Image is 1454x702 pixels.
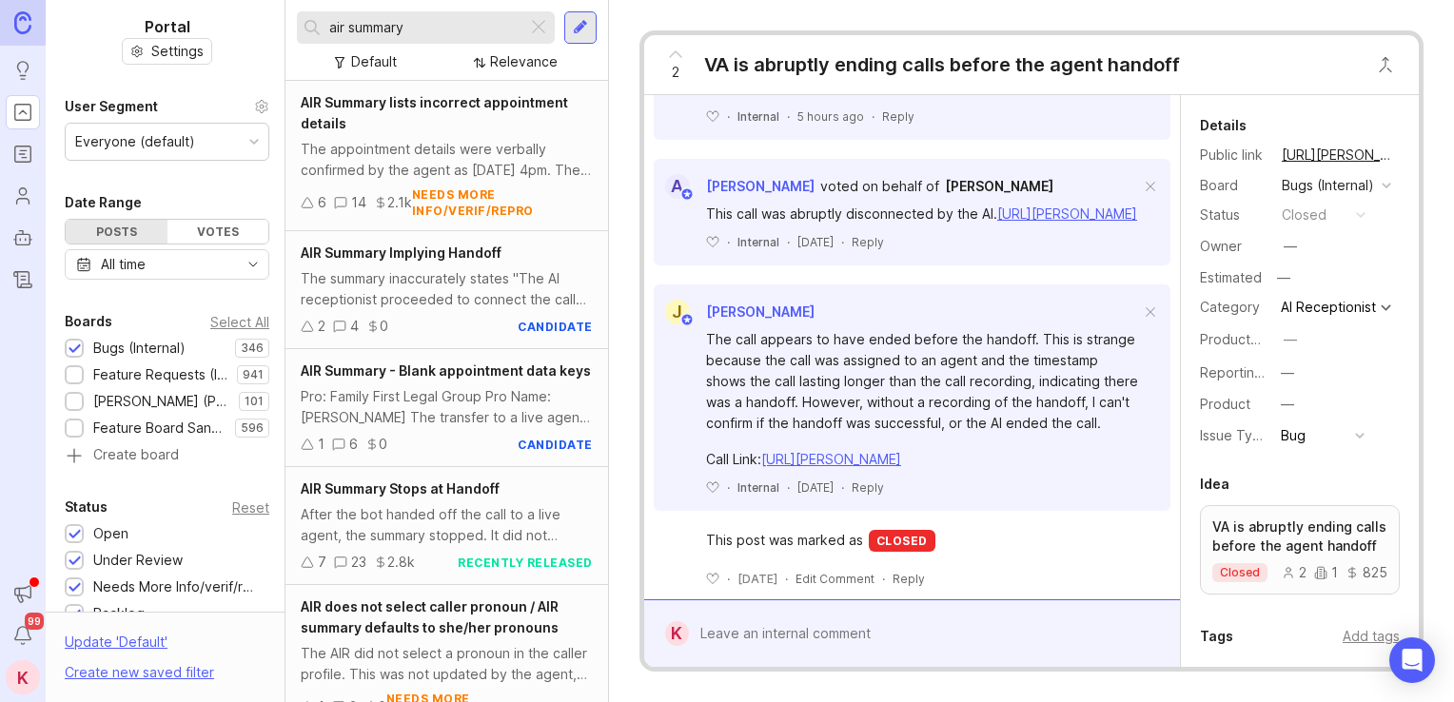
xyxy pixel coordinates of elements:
div: J [665,300,690,324]
div: 1 [1314,566,1338,579]
p: 346 [241,341,264,356]
div: 1 [318,434,324,455]
div: Board [1200,175,1267,196]
span: 99 [25,613,44,630]
div: — [1284,236,1297,257]
div: — [1281,394,1294,415]
div: Create new saved filter [65,662,214,683]
div: Backlog [93,603,145,624]
div: Select All [210,317,269,327]
div: candidate [518,319,593,335]
a: J[PERSON_NAME] [654,300,815,324]
div: 7 [318,552,326,573]
div: 4 [350,316,359,337]
div: Default [351,51,397,72]
div: Feature Board Sandbox [DATE] [93,418,226,439]
div: Bugs (Internal) [1282,175,1374,196]
div: The appointment details were verbally confirmed by the agent as [DATE] 4pm. The AIR Summary inclu... [301,139,593,181]
div: · [727,571,730,587]
div: Idea [1200,473,1229,496]
button: Settings [122,38,212,65]
div: Posts [66,220,167,244]
span: AIR Summary - Blank appointment data keys [301,362,591,379]
div: This call was abruptly disconnected by the AI. [706,204,1140,224]
div: Status [65,496,108,518]
span: AIR Summary Implying Handoff [301,244,501,261]
a: Changelog [6,263,40,297]
img: Canny Home [14,11,31,33]
div: Under Review [93,550,183,571]
div: K [665,621,689,646]
div: VA is abruptly ending calls before the agent handoff [704,51,1180,78]
div: AI Receptionist [1281,301,1376,314]
span: AIR does not select caller pronoun / AIR summary defaults to she/her pronouns [301,598,559,635]
label: ProductboardID [1200,331,1301,347]
div: voted on behalf of [820,176,939,197]
div: Edit Comment [796,571,874,587]
div: All time [101,254,146,275]
span: [PERSON_NAME] [706,178,815,194]
button: Close button [1366,46,1405,84]
div: Add tags [1343,626,1400,647]
div: Reset [232,502,269,513]
a: Create board [65,448,269,465]
button: ProductboardID [1278,327,1303,352]
input: Search... [329,17,520,38]
p: 941 [243,367,264,382]
a: [URL][PERSON_NAME] [997,205,1137,222]
div: · [727,479,730,496]
img: member badge [679,187,694,202]
a: Portal [6,95,40,129]
div: [PERSON_NAME] (Public) [93,391,229,412]
p: closed [1220,565,1260,580]
div: 6 [349,434,358,455]
div: 6 [318,192,326,213]
div: — [1281,362,1294,383]
div: Reply [882,108,914,125]
div: Bug [1281,425,1306,446]
button: K [6,660,40,694]
label: Product [1200,396,1250,412]
a: [URL][PERSON_NAME] [761,451,901,467]
div: — [1284,329,1297,350]
p: VA is abruptly ending calls before the agent handoff [1212,517,1387,556]
div: Update ' Default ' [65,632,167,662]
time: [DATE] [797,235,834,249]
div: Call Link: [706,449,1140,470]
div: — [1271,265,1296,290]
div: The AIR did not select a pronoun in the caller profile. This was not updated by the agent, and th... [301,643,593,685]
span: Settings [151,42,204,61]
a: Users [6,179,40,213]
a: AIR Summary lists incorrect appointment detailsThe appointment details were verbally confirmed by... [285,81,608,231]
div: 825 [1346,566,1387,579]
div: Bugs (Internal) [93,338,186,359]
div: closed [869,530,935,552]
div: · [841,234,844,250]
div: recently released [458,555,593,571]
div: · [727,108,730,125]
div: Internal [737,234,779,250]
div: Votes [167,220,269,244]
div: · [787,479,790,496]
label: Issue Type [1200,427,1269,443]
div: The summary inaccurately states "The AI receptionist proceeded to connect the caller to a human t... [301,268,593,310]
div: 2 [1282,566,1307,579]
a: A[PERSON_NAME] [654,174,815,199]
div: Category [1200,297,1267,318]
div: Pro: Family First Legal Group Pro Name: [PERSON_NAME] The transfer to a live agent was unsuccessf... [301,386,593,428]
div: After the bot handed off the call to a live agent, the summary stopped. It did not collect anythi... [301,504,593,546]
div: · [872,108,874,125]
p: 101 [245,394,264,409]
a: VA is abruptly ending calls before the agent handoffclosed21825 [1200,505,1400,595]
div: 0 [379,434,387,455]
a: Ideas [6,53,40,88]
span: [PERSON_NAME] [945,178,1053,194]
div: Relevance [490,51,558,72]
a: AIR Summary - Blank appointment data keysPro: Family First Legal Group Pro Name: [PERSON_NAME] Th... [285,349,608,467]
div: Public link [1200,145,1267,166]
div: Reply [852,479,884,496]
time: [DATE] [797,480,834,495]
div: · [787,234,790,250]
div: 2 [318,316,325,337]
